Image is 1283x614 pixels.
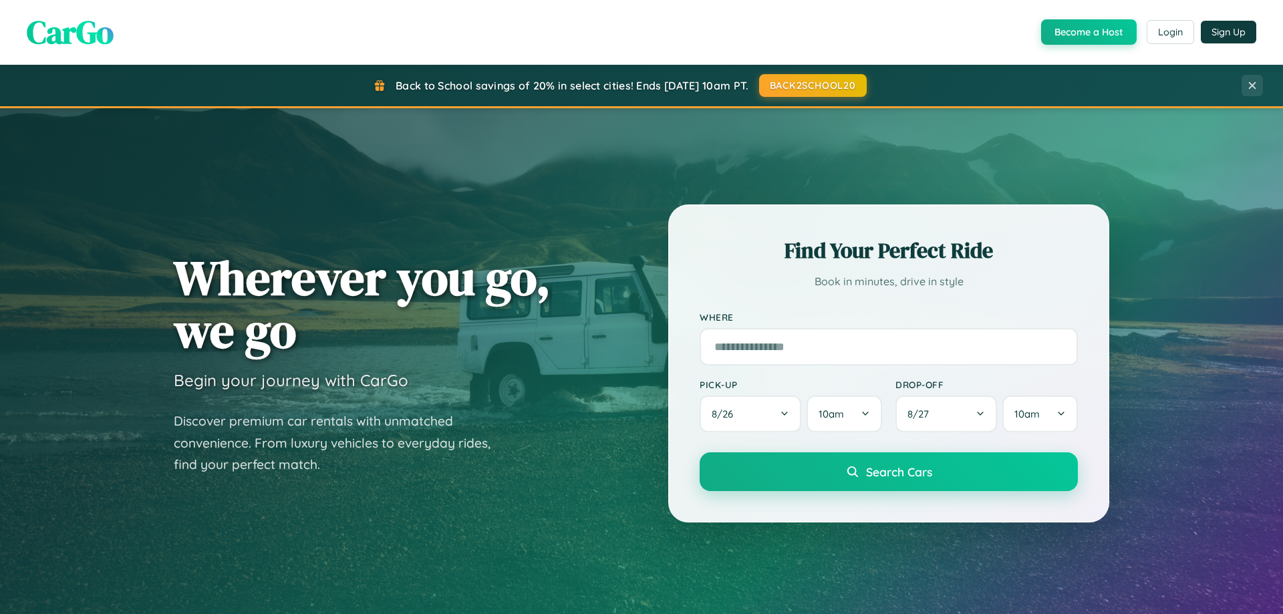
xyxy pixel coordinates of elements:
h2: Find Your Perfect Ride [700,236,1078,265]
span: 10am [1014,408,1040,420]
button: 10am [807,396,882,432]
span: 8 / 27 [907,408,936,420]
span: 8 / 26 [712,408,740,420]
p: Book in minutes, drive in style [700,272,1078,291]
label: Where [700,311,1078,323]
button: 8/27 [895,396,997,432]
h1: Wherever you go, we go [174,251,551,357]
button: Search Cars [700,452,1078,491]
span: 10am [819,408,844,420]
span: Back to School savings of 20% in select cities! Ends [DATE] 10am PT. [396,79,748,92]
span: CarGo [27,10,114,54]
button: Become a Host [1041,19,1137,45]
label: Pick-up [700,379,882,390]
button: 10am [1002,396,1078,432]
button: Sign Up [1201,21,1256,43]
button: 8/26 [700,396,801,432]
p: Discover premium car rentals with unmatched convenience. From luxury vehicles to everyday rides, ... [174,410,508,476]
h3: Begin your journey with CarGo [174,370,408,390]
button: BACK2SCHOOL20 [759,74,867,97]
button: Login [1147,20,1194,44]
label: Drop-off [895,379,1078,390]
span: Search Cars [866,464,932,479]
